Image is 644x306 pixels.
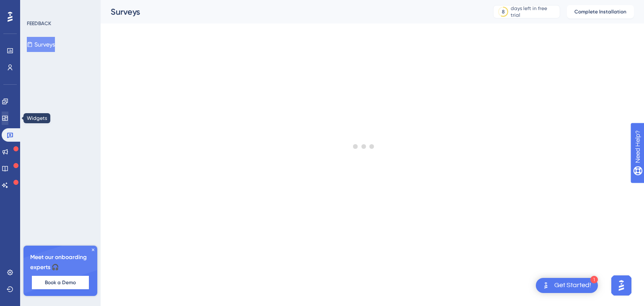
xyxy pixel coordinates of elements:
[554,281,591,290] div: Get Started!
[511,5,557,18] div: days left in free trial
[502,8,505,15] div: 8
[574,8,626,15] span: Complete Installation
[536,278,598,293] div: Open Get Started! checklist, remaining modules: 1
[541,280,551,290] img: launcher-image-alternative-text
[111,6,472,18] div: Surveys
[45,279,76,286] span: Book a Demo
[32,276,89,289] button: Book a Demo
[20,2,53,12] span: Need Help?
[590,276,598,283] div: 1
[609,273,634,298] iframe: UserGuiding AI Assistant Launcher
[27,20,51,27] div: FEEDBACK
[30,252,91,272] span: Meet our onboarding experts 🎧
[27,37,55,52] button: Surveys
[567,5,634,18] button: Complete Installation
